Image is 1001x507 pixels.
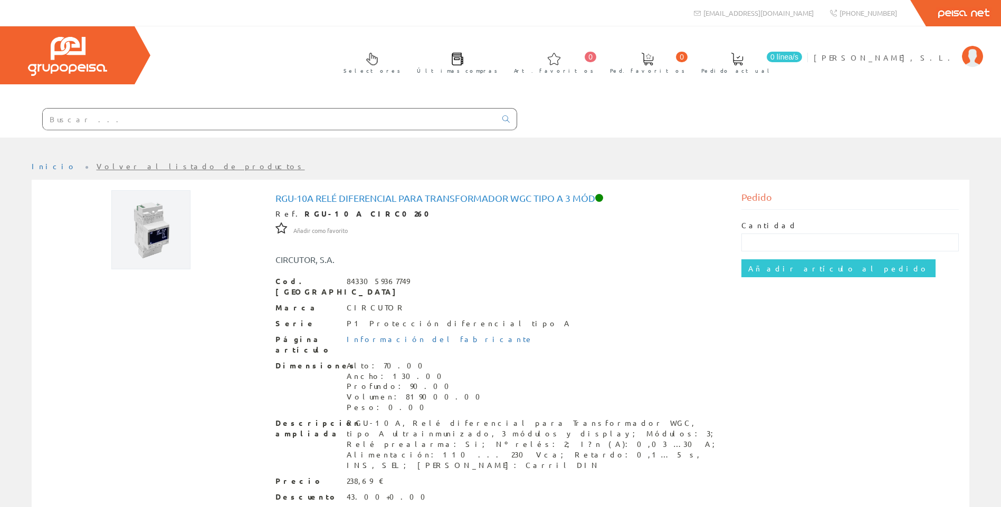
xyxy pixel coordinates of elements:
span: Serie [275,318,339,329]
span: Descripción ampliada [275,418,339,439]
span: Últimas compras [417,65,498,76]
h1: Rgu-10a Relé diferencial para transformador Wgc tipo A 3 mód [275,193,726,203]
div: CIRCUTOR, S.A. [268,253,539,266]
span: Marca [275,303,339,313]
span: Pedido actual [701,65,773,76]
strong: RGU-10A CIRC0260 [304,209,436,218]
span: 0 [676,52,688,62]
a: Inicio [32,161,77,171]
div: 43.00+0.00 [347,492,432,502]
span: Descuento [275,492,339,502]
input: Añadir artículo al pedido [741,259,936,277]
span: [PHONE_NUMBER] [840,8,897,17]
span: Añadir como favorito [293,227,348,235]
span: [EMAIL_ADDRESS][DOMAIN_NAME] [703,8,814,17]
span: 0 [585,52,596,62]
div: RGU-10A, Relé diferencial para Transformador WGC, tipo A ultrainmunizado, 3 módulos y display; Mó... [347,418,726,471]
a: [PERSON_NAME], S.L. [814,44,983,54]
a: Últimas compras [406,44,503,80]
label: Cantidad [741,220,797,231]
div: Ancho: 130.00 [347,371,487,382]
input: Buscar ... [43,109,496,130]
span: Selectores [344,65,401,76]
div: P1 Protección diferencial tipo A [347,318,571,329]
span: [PERSON_NAME], S.L. [814,52,957,63]
div: Ref. [275,209,726,219]
a: Información del fabricante [347,334,533,344]
img: Grupo Peisa [28,37,107,76]
div: Alto: 70.00 [347,360,487,371]
div: Pedido [741,190,959,210]
span: 0 línea/s [767,52,802,62]
span: Art. favoritos [514,65,594,76]
div: 238,69 € [347,476,384,486]
div: Profundo: 90.00 [347,381,487,392]
span: Dimensiones [275,360,339,371]
div: 8433059367749 [347,276,409,287]
span: Precio [275,476,339,486]
div: Volumen: 819000.00 [347,392,487,402]
div: CIRCUTOR [347,303,406,313]
span: Página artículo [275,334,339,355]
span: Cod. [GEOGRAPHIC_DATA] [275,276,339,297]
a: Volver al listado de productos [97,161,305,171]
img: Foto artículo Rgu-10a Relé diferencial para transformador Wgc tipo A 3 mód (150x150) [111,190,190,269]
div: Peso: 0.00 [347,402,487,413]
a: Añadir como favorito [293,225,348,235]
span: Ped. favoritos [610,65,685,76]
a: Selectores [333,44,406,80]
